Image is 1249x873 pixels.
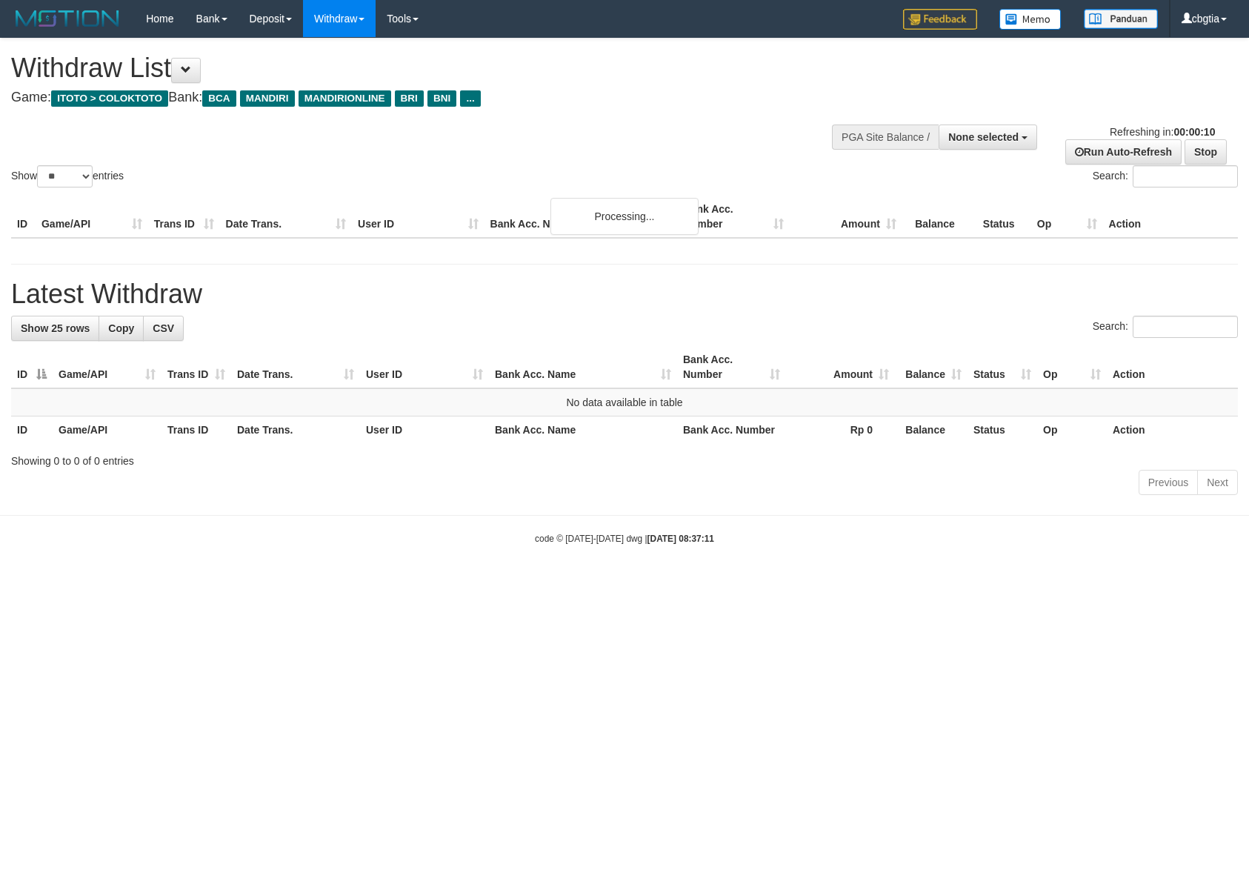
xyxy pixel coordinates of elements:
th: Balance: activate to sort column ascending [895,346,967,388]
th: ID [11,416,53,444]
span: MANDIRIONLINE [299,90,391,107]
th: Status: activate to sort column ascending [967,346,1037,388]
th: Game/API [53,416,161,444]
th: Bank Acc. Number [677,416,786,444]
input: Search: [1133,165,1238,187]
th: Action [1107,416,1238,444]
th: Rp 0 [786,416,895,444]
th: Date Trans. [220,196,352,238]
th: Op [1037,416,1107,444]
th: Trans ID [148,196,220,238]
button: None selected [939,125,1037,150]
th: Game/API: activate to sort column ascending [53,346,161,388]
img: MOTION_logo.png [11,7,124,30]
input: Search: [1133,316,1238,338]
th: Status [967,416,1037,444]
span: BCA [202,90,236,107]
h4: Game: Bank: [11,90,818,105]
th: Action [1103,196,1238,238]
th: Date Trans. [231,416,360,444]
th: Bank Acc. Number [678,196,790,238]
th: Date Trans.: activate to sort column ascending [231,346,360,388]
img: panduan.png [1084,9,1158,29]
strong: 00:00:10 [1173,126,1215,138]
th: ID: activate to sort column descending [11,346,53,388]
th: User ID: activate to sort column ascending [360,346,489,388]
span: BRI [395,90,424,107]
th: Bank Acc. Name: activate to sort column ascending [489,346,677,388]
a: CSV [143,316,184,341]
span: BNI [427,90,456,107]
td: No data available in table [11,388,1238,416]
a: Next [1197,470,1238,495]
span: ... [460,90,480,107]
th: Balance [895,416,967,444]
span: Show 25 rows [21,322,90,334]
th: Bank Acc. Name [484,196,678,238]
img: Feedback.jpg [903,9,977,30]
a: Stop [1185,139,1227,165]
th: Amount [790,196,902,238]
th: User ID [352,196,484,238]
span: Refreshing in: [1110,126,1215,138]
th: Trans ID [161,416,231,444]
span: Copy [108,322,134,334]
th: User ID [360,416,489,444]
div: Processing... [550,198,699,235]
th: Trans ID: activate to sort column ascending [161,346,231,388]
span: ITOTO > COLOKTOTO [51,90,168,107]
a: Run Auto-Refresh [1065,139,1182,165]
span: None selected [948,131,1019,143]
h1: Latest Withdraw [11,279,1238,309]
label: Search: [1093,316,1238,338]
a: Show 25 rows [11,316,99,341]
th: ID [11,196,36,238]
a: Copy [99,316,144,341]
label: Search: [1093,165,1238,187]
div: PGA Site Balance / [832,125,939,150]
th: Bank Acc. Number: activate to sort column ascending [677,346,786,388]
th: Balance [902,196,977,238]
div: Showing 0 to 0 of 0 entries [11,448,1238,468]
th: Status [977,196,1031,238]
select: Showentries [37,165,93,187]
th: Op [1031,196,1103,238]
label: Show entries [11,165,124,187]
img: Button%20Memo.svg [999,9,1062,30]
th: Op: activate to sort column ascending [1037,346,1107,388]
th: Game/API [36,196,148,238]
th: Bank Acc. Name [489,416,677,444]
small: code © [DATE]-[DATE] dwg | [535,534,714,544]
span: CSV [153,322,174,334]
a: Previous [1139,470,1198,495]
th: Action [1107,346,1238,388]
span: MANDIRI [240,90,295,107]
h1: Withdraw List [11,53,818,83]
strong: [DATE] 08:37:11 [647,534,714,544]
th: Amount: activate to sort column ascending [786,346,895,388]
